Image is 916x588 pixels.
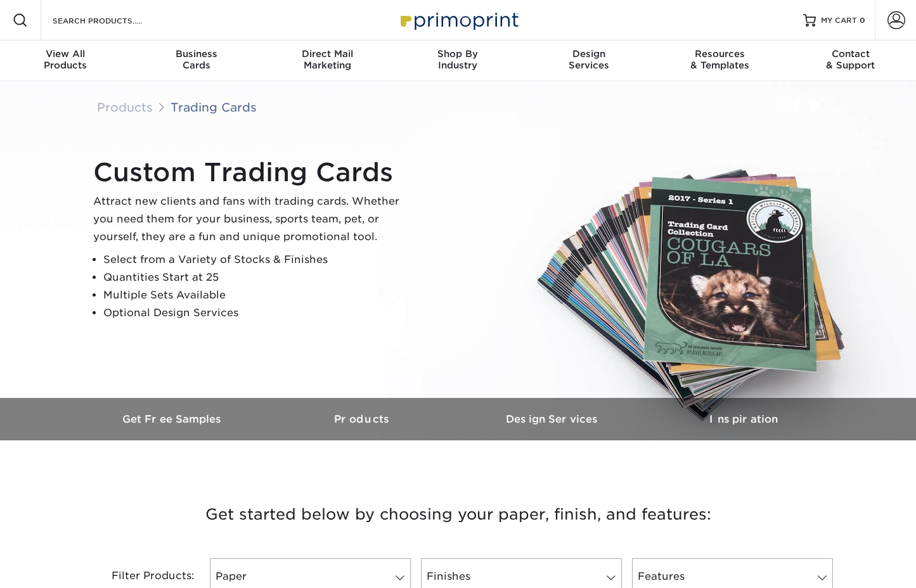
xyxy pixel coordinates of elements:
[93,193,410,246] p: Attract new clients and fans with trading cards. Whether you need them for your business, sports ...
[458,413,648,425] h3: Design Services
[785,48,916,60] span: Contact
[262,48,392,71] div: Marketing
[785,41,916,81] a: Contact& Support
[785,48,916,71] div: & Support
[131,41,261,81] a: BusinessCards
[78,398,268,440] a: Get Free Samples
[458,398,648,440] a: Design Services
[262,41,392,81] a: Direct MailMarketing
[648,413,839,425] h3: Inspiration
[524,41,654,81] a: DesignServices
[171,100,257,114] a: Trading Cards
[654,41,785,81] a: Resources& Templates
[97,100,153,114] a: Products
[268,398,458,440] a: Products
[87,486,829,543] h3: Get started below by choosing your paper, finish, and features:
[268,413,458,425] h3: Products
[103,251,410,269] li: Select from a Variety of Stocks & Finishes
[654,48,785,60] span: Resources
[131,48,261,60] span: Business
[51,13,175,28] input: SEARCH PRODUCTS.....
[395,6,522,34] img: Primoprint
[648,398,839,440] a: Inspiration
[524,48,654,60] span: Design
[860,16,865,25] span: 0
[103,286,410,304] li: Multiple Sets Available
[93,157,410,188] h1: Custom Trading Cards
[821,15,857,26] span: MY CART
[103,304,410,322] li: Optional Design Services
[262,48,392,60] span: Direct Mail
[392,48,523,71] div: Industry
[654,48,785,71] div: & Templates
[78,413,268,425] h3: Get Free Samples
[392,41,523,81] a: Shop ByIndustry
[392,48,523,60] span: Shop By
[524,48,654,71] div: Services
[103,269,410,286] li: Quantities Start at 25
[131,48,261,71] div: Cards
